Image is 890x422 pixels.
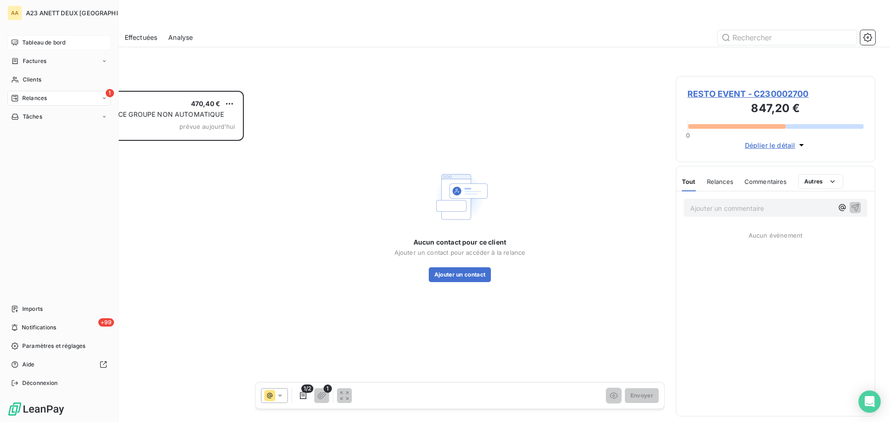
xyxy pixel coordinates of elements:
span: Tout [682,178,696,185]
h3: 847,20 € [687,100,864,119]
span: Tableau de bord [22,38,65,47]
div: Open Intercom Messenger [858,391,881,413]
button: Déplier le détail [742,140,809,151]
span: 1 [324,384,332,393]
span: +99 [98,318,114,327]
span: Relances [22,94,47,102]
img: Empty state [430,167,489,227]
div: AA [7,6,22,20]
span: Tâches [23,113,42,121]
span: Aucun évènement [749,232,802,239]
span: Déplier le détail [745,140,795,150]
button: Autres [798,174,843,189]
span: Clients [23,76,41,84]
span: RESTO EVENT - C230002700 [687,88,864,100]
span: Ajouter un contact pour accéder à la relance [394,249,526,256]
span: 1 [106,89,114,97]
span: 1/2 [301,384,313,393]
span: prévue aujourd’hui [179,123,235,130]
span: Effectuées [125,33,158,42]
span: Analyse [168,33,193,42]
span: Commentaires [744,178,787,185]
button: Ajouter un contact [429,267,491,282]
span: 0 [686,132,690,139]
span: Paramètres et réglages [22,342,85,350]
span: 470,40 € [191,100,220,107]
span: PLAN DE RELANCE GROUPE NON AUTOMATIQUE [66,110,224,118]
span: A23 ANETT DEUX [GEOGRAPHIC_DATA] [26,9,143,17]
input: Rechercher [718,30,857,45]
span: Aide [22,360,35,369]
span: Notifications [22,323,56,332]
span: Déconnexion [22,379,58,387]
span: Relances [707,178,733,185]
span: Factures [23,57,46,65]
img: Logo LeanPay [7,402,65,416]
button: Envoyer [625,388,659,403]
a: Aide [7,357,111,372]
span: Aucun contact pour ce client [413,238,506,247]
div: grid [44,91,244,422]
span: Imports [22,305,43,313]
